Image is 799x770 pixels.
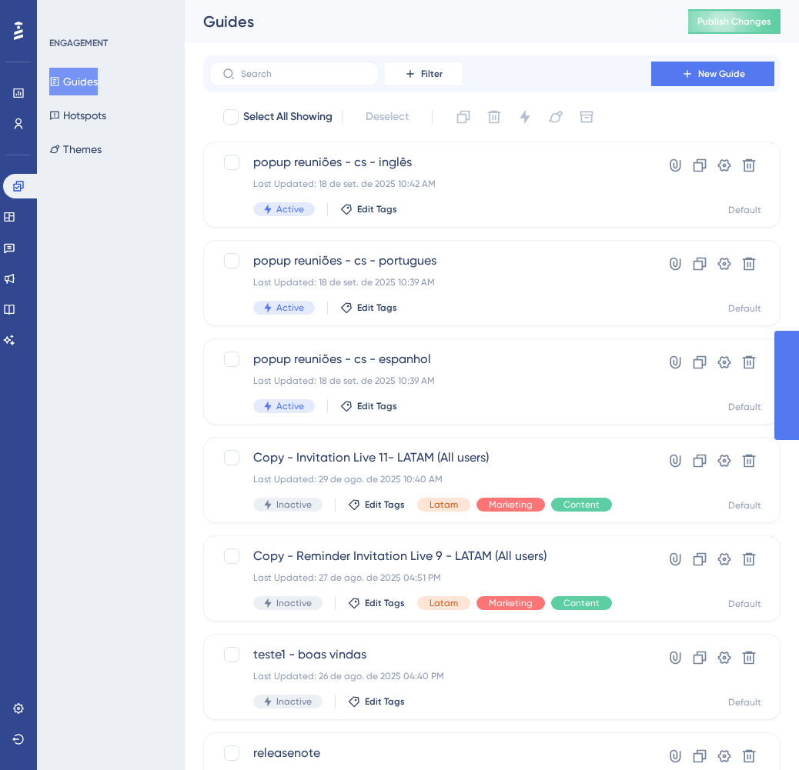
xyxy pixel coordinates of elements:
[276,203,304,215] span: Active
[243,108,333,126] span: Select All Showing
[253,350,607,368] span: popup reuniões - cs - espanhol
[241,68,366,79] input: Search
[276,302,304,314] span: Active
[253,153,607,172] span: popup reuniões - cs - inglês
[563,597,600,609] span: Content
[430,597,458,609] span: Latam
[385,62,462,86] button: Filter
[365,695,405,708] span: Edit Tags
[651,62,774,86] button: New Guide
[253,448,612,467] span: Copy - Invitation Live 11- LATAM (All users)
[49,135,102,163] button: Themes
[728,696,761,708] div: Default
[253,473,612,485] div: Last Updated: 29 de ago. de 2025 10:40 AM
[698,68,745,80] span: New Guide
[357,203,397,215] span: Edit Tags
[489,498,533,511] span: Marketing
[421,68,443,80] span: Filter
[276,498,312,511] span: Inactive
[357,400,397,412] span: Edit Tags
[734,709,781,755] iframe: UserGuiding AI Assistant Launcher
[688,9,781,34] button: Publish Changes
[728,204,761,216] div: Default
[348,695,405,708] button: Edit Tags
[352,103,423,131] button: Deselect
[430,498,458,511] span: Latam
[253,178,607,190] div: Last Updated: 18 de set. de 2025 10:42 AM
[49,37,108,49] div: ENGAGEMENT
[489,597,533,609] span: Marketing
[340,302,397,314] button: Edit Tags
[253,572,612,584] div: Last Updated: 27 de ago. de 2025 04:51 PM
[253,547,612,565] span: Copy - Reminder Invitation Live 9 - LATAM (All users)
[253,252,607,270] span: popup reuniões - cs - portugues
[697,15,771,28] span: Publish Changes
[728,302,761,315] div: Default
[253,276,607,288] div: Last Updated: 18 de set. de 2025 10:39 AM
[276,597,312,609] span: Inactive
[253,645,607,664] span: teste1 - boas vindas
[203,11,650,32] div: Guides
[563,498,600,511] span: Content
[276,695,312,708] span: Inactive
[728,401,761,413] div: Default
[253,375,607,387] div: Last Updated: 18 de set. de 2025 10:39 AM
[340,400,397,412] button: Edit Tags
[365,498,405,511] span: Edit Tags
[366,108,409,126] span: Deselect
[728,499,761,512] div: Default
[253,744,607,762] span: releasenote
[728,598,761,610] div: Default
[357,302,397,314] span: Edit Tags
[365,597,405,609] span: Edit Tags
[348,498,405,511] button: Edit Tags
[253,670,607,682] div: Last Updated: 26 de ago. de 2025 04:40 PM
[49,68,98,95] button: Guides
[348,597,405,609] button: Edit Tags
[49,102,106,129] button: Hotspots
[340,203,397,215] button: Edit Tags
[276,400,304,412] span: Active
